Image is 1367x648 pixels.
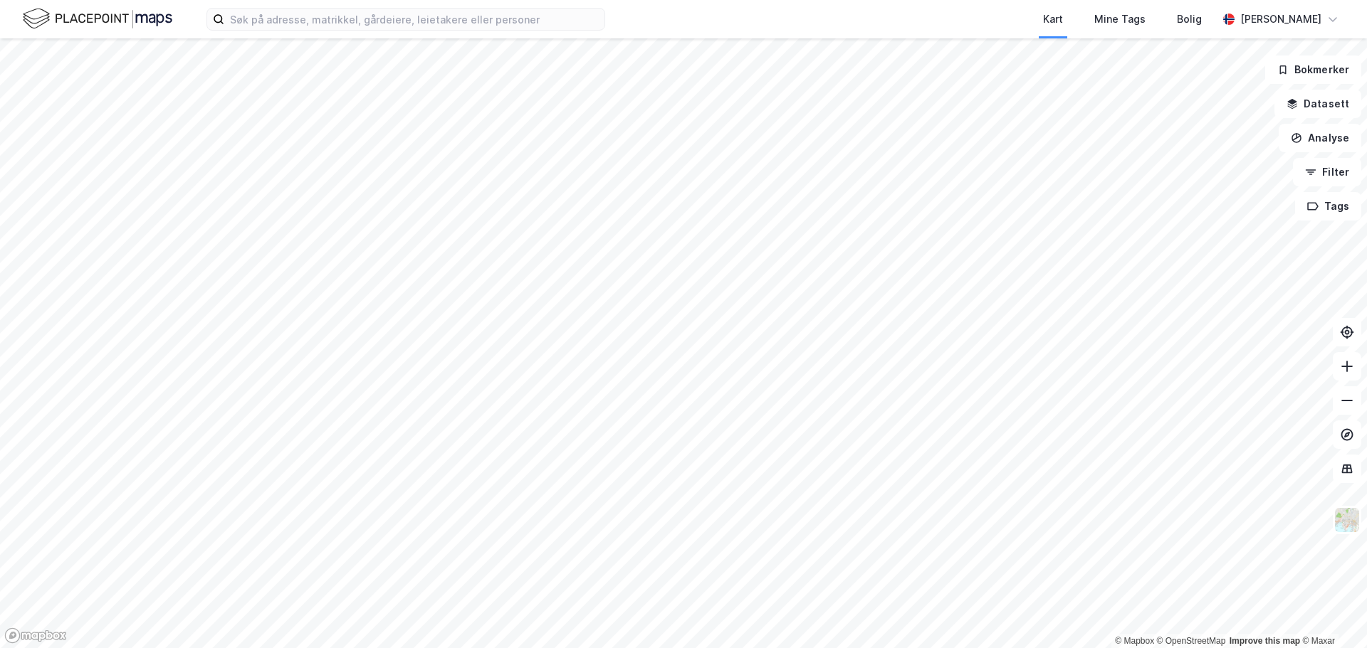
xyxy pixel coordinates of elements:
[1177,11,1202,28] div: Bolig
[224,9,604,30] input: Søk på adresse, matrikkel, gårdeiere, leietakere eller personer
[23,6,172,31] img: logo.f888ab2527a4732fd821a326f86c7f29.svg
[1295,192,1361,221] button: Tags
[1293,158,1361,186] button: Filter
[1279,124,1361,152] button: Analyse
[1274,90,1361,118] button: Datasett
[1334,506,1361,533] img: Z
[1265,55,1361,84] button: Bokmerker
[1043,11,1063,28] div: Kart
[1240,11,1321,28] div: [PERSON_NAME]
[4,627,67,644] a: Mapbox homepage
[1115,636,1154,646] a: Mapbox
[1094,11,1146,28] div: Mine Tags
[1296,580,1367,648] iframe: Chat Widget
[1230,636,1300,646] a: Improve this map
[1157,636,1226,646] a: OpenStreetMap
